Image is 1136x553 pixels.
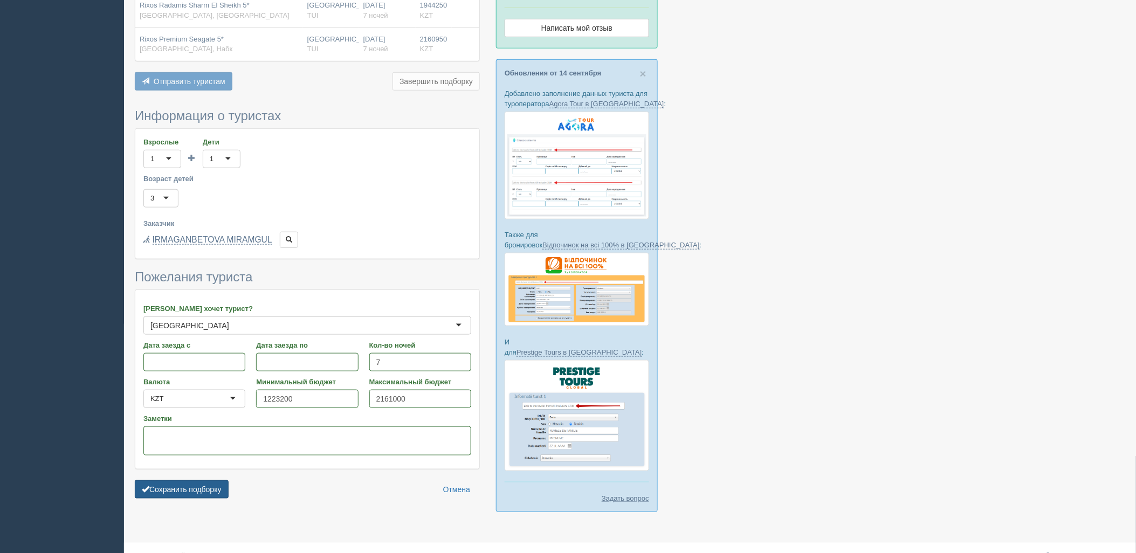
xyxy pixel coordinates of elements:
a: Обновления от 14 сентября [505,69,601,77]
span: 2160950 [420,35,447,43]
span: 7 ночей [363,11,388,19]
label: Возраст детей [143,174,471,184]
a: IRMAGANBETOVA MIRAMGUL [153,235,272,245]
div: 1 [150,154,154,164]
label: Максимальный бюджет [369,377,471,387]
span: TUI [307,11,319,19]
span: Rixos Premium Seagate 5* [140,35,224,43]
label: Валюта [143,377,245,387]
p: Добавлено заполнение данных туриста для туроператора : [505,88,649,109]
span: KZT [420,45,433,53]
img: otdihnavse100--%D1%84%D0%BE%D1%80%D0%BC%D0%B0-%D0%B1%D1%80%D0%BE%D0%BD%D0%B8%D1%80%D0%BE%D0%B2%D0... [505,253,649,326]
label: [PERSON_NAME] хочет турист? [143,303,471,314]
a: Написать мой отзыв [505,19,649,37]
a: Відпочинок на всі 100% в [GEOGRAPHIC_DATA] [542,241,699,250]
img: prestige-tours-booking-form-crm-for-travel-agents.png [505,360,649,471]
p: Также для бронировок : [505,230,649,250]
button: Сохранить подборку [135,480,229,499]
label: Кол-во ночей [369,340,471,350]
div: [GEOGRAPHIC_DATA] [150,320,229,331]
span: TUI [307,45,319,53]
label: Дети [203,137,240,147]
span: [GEOGRAPHIC_DATA], Набк [140,45,232,53]
span: × [640,67,646,80]
label: Заказчик [143,218,471,229]
img: agora-tour-%D1%84%D0%BE%D1%80%D0%BC%D0%B0-%D0%B1%D1%80%D0%BE%D0%BD%D1%8E%D0%B2%D0%B0%D0%BD%D0%BD%... [505,112,649,219]
div: 1 [210,154,214,164]
div: [GEOGRAPHIC_DATA] [307,1,355,20]
div: [GEOGRAPHIC_DATA] [307,34,355,54]
span: 1944250 [420,1,447,9]
span: Отправить туристам [154,77,225,86]
span: Пожелания туриста [135,269,252,284]
div: [DATE] [363,34,411,54]
a: Отмена [436,480,477,499]
span: KZT [420,11,433,19]
div: [DATE] [363,1,411,20]
a: Prestige Tours в [GEOGRAPHIC_DATA] [517,348,642,357]
span: 7 ночей [363,45,388,53]
label: Дата заезда по [256,340,358,350]
label: Дата заезда с [143,340,245,350]
h3: Информация о туристах [135,109,480,123]
label: Взрослые [143,137,181,147]
div: 3 [150,193,154,204]
button: Close [640,68,646,79]
a: Задать вопрос [602,493,649,503]
p: И для : [505,337,649,357]
a: Agora Tour в [GEOGRAPHIC_DATA] [549,100,664,108]
div: KZT [150,393,164,404]
input: 7-10 или 7,10,14 [369,353,471,371]
button: Отправить туристам [135,72,232,91]
span: Rixos Radamis Sharm El Sheikh 5* [140,1,250,9]
button: Завершить подборку [393,72,480,91]
span: [GEOGRAPHIC_DATA], [GEOGRAPHIC_DATA] [140,11,290,19]
label: Минимальный бюджет [256,377,358,387]
label: Заметки [143,413,471,424]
